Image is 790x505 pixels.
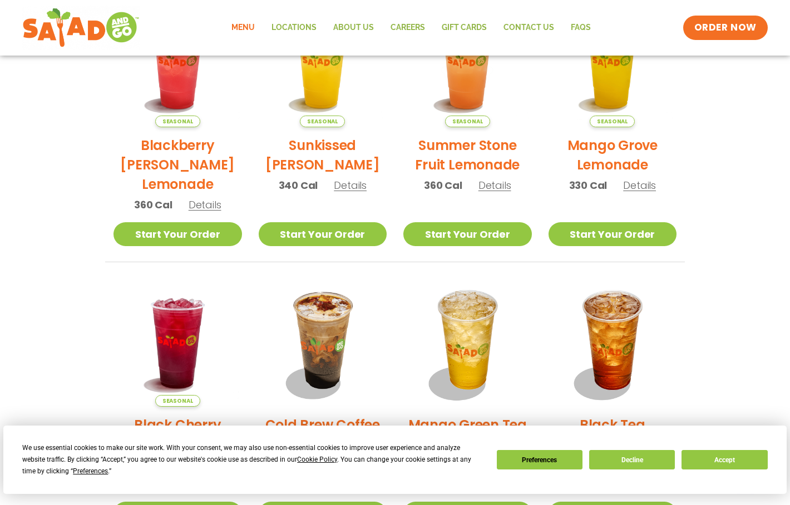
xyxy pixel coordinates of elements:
a: Start Your Order [549,222,677,246]
span: Details [478,178,511,192]
span: Details [189,198,221,212]
span: 360 Cal [134,197,172,212]
span: 330 Cal [569,178,608,193]
img: Product photo for Black Cherry Orchard Lemonade [113,279,242,407]
span: Seasonal [300,116,345,127]
img: Product photo for Cold Brew Coffee [259,279,387,407]
span: ORDER NOW [694,21,757,34]
h2: Black Tea [580,415,645,434]
button: Accept [682,450,767,469]
span: Seasonal [445,116,490,127]
h2: Mango Green Tea [408,415,527,434]
a: Start Your Order [259,222,387,246]
button: Preferences [497,450,582,469]
a: FAQs [562,15,599,41]
span: Seasonal [155,116,200,127]
a: Menu [223,15,263,41]
h2: Cold Brew Coffee [265,415,380,434]
img: Product photo for Black Tea [549,279,677,407]
a: Careers [382,15,433,41]
a: GIFT CARDS [433,15,495,41]
img: new-SAG-logo-768×292 [22,6,140,50]
h2: Sunkissed [PERSON_NAME] [259,136,387,174]
span: Seasonal [590,116,635,127]
a: Locations [263,15,325,41]
nav: Menu [223,15,599,41]
a: Start Your Order [113,222,242,246]
button: Decline [589,450,675,469]
a: About Us [325,15,382,41]
a: Start Your Order [403,222,532,246]
div: We use essential cookies to make our site work. With your consent, we may also use non-essential ... [22,442,483,477]
span: Seasonal [155,395,200,407]
span: Preferences [73,467,108,475]
a: Contact Us [495,15,562,41]
h2: Black Cherry Orchard Lemonade [113,415,242,473]
span: Details [623,178,656,192]
img: Product photo for Mango Green Tea [403,279,532,407]
span: 360 Cal [424,178,462,193]
h2: Blackberry [PERSON_NAME] Lemonade [113,136,242,194]
a: ORDER NOW [683,16,768,40]
div: Cookie Consent Prompt [3,426,787,494]
span: Cookie Policy [297,456,337,463]
span: 340 Cal [279,178,318,193]
span: Details [334,178,367,192]
h2: Mango Grove Lemonade [549,136,677,174]
h2: Summer Stone Fruit Lemonade [403,136,532,174]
